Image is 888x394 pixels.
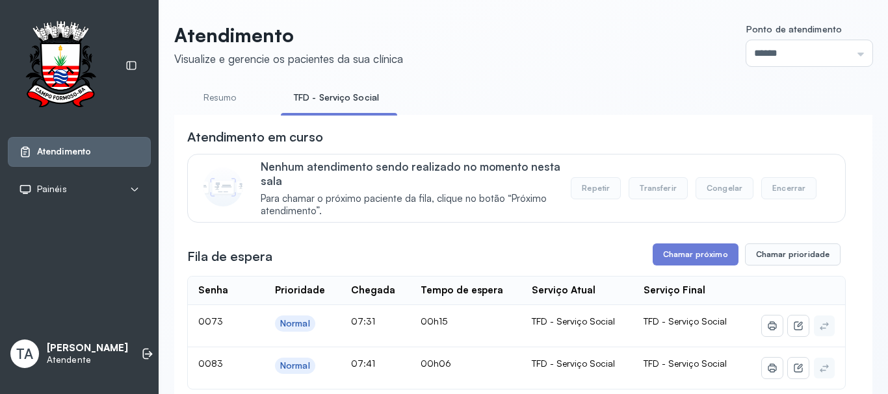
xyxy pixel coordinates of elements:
p: [PERSON_NAME] [47,342,128,354]
button: Encerrar [761,177,816,199]
span: TFD - Serviço Social [644,358,727,369]
div: Serviço Final [644,284,705,297]
div: TFD - Serviço Social [532,315,623,327]
div: Normal [280,360,310,371]
button: Chamar próximo [653,243,738,265]
p: Atendimento [174,23,403,47]
button: Repetir [571,177,621,199]
span: 07:31 [351,315,375,326]
div: TFD - Serviço Social [532,358,623,369]
a: Atendimento [19,145,140,158]
span: TFD - Serviço Social [644,315,727,326]
div: Chegada [351,284,395,297]
div: Serviço Atual [532,284,595,297]
div: Senha [198,284,228,297]
a: Resumo [174,87,265,108]
span: Atendimento [37,146,91,157]
button: Congelar [696,177,753,199]
img: Imagem de CalloutCard [203,167,242,206]
span: Para chamar o próximo paciente da fila, clique no botão “Próximo atendimento”. [261,193,571,217]
p: Atendente [47,354,128,365]
div: Prioridade [275,284,325,297]
span: 0073 [198,315,223,326]
h3: Atendimento em curso [187,128,323,146]
div: Tempo de espera [421,284,503,297]
button: Transferir [629,177,688,199]
span: 00h06 [421,358,451,369]
span: 0083 [198,358,223,369]
div: Normal [280,318,310,329]
p: Nenhum atendimento sendo realizado no momento nesta sala [261,160,571,188]
span: 00h15 [421,315,447,326]
span: 07:41 [351,358,375,369]
img: Logotipo do estabelecimento [14,21,107,111]
h3: Fila de espera [187,247,272,265]
span: Painéis [37,184,67,195]
span: Ponto de atendimento [746,23,842,34]
button: Chamar prioridade [745,243,841,265]
a: TFD - Serviço Social [281,87,392,108]
div: Visualize e gerencie os pacientes da sua clínica [174,52,403,66]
